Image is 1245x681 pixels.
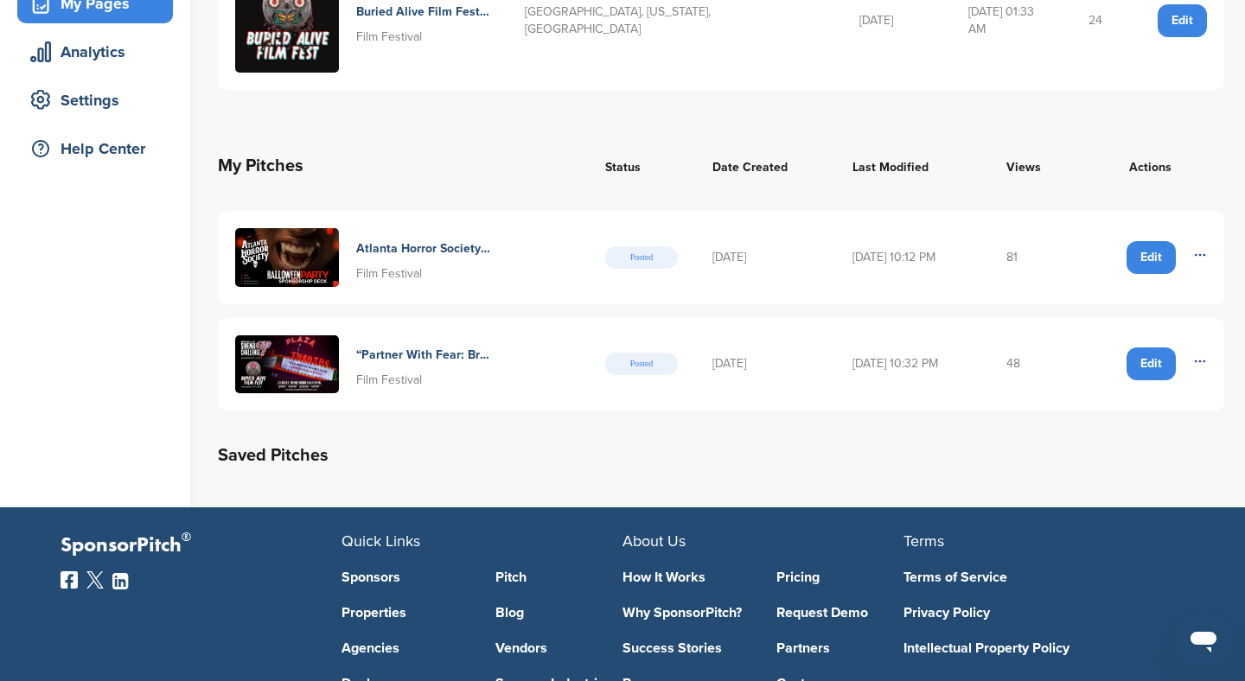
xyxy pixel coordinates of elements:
td: 81 [989,211,1077,304]
span: Posted [605,246,678,269]
h4: “Partner With Fear: Brand Opportunities At The Buried Alive Film Festival” [356,346,490,365]
a: Vendors [495,641,623,655]
a: Agencies [342,641,469,655]
th: Status [588,135,695,197]
td: [DATE] 10:32 PM [835,318,989,411]
span: About Us [622,531,686,551]
a: Edit [1158,4,1207,37]
span: Posted [605,353,678,375]
img: Twitter [86,571,104,589]
a: How It Works [622,570,750,584]
td: [DATE] 10:12 PM [835,211,989,304]
a: Terms of Service [903,570,1159,584]
a: Halloween party sponsorship Atlanta Horror Society [DATE] Party Film Festival [235,228,571,287]
a: Blog [495,606,623,620]
span: Film Festival [356,29,422,44]
iframe: Button to launch messaging window [1176,612,1231,667]
span: Terms [903,531,944,551]
div: Settings [26,85,173,116]
a: Intellectual Property Policy [903,641,1159,655]
a: Sponsors [342,570,469,584]
div: Analytics [26,36,173,67]
a: Edit [1127,241,1176,274]
a: Success Stories [622,641,750,655]
td: [DATE] [695,211,835,304]
a: Sin baff eventpic “Partner With Fear: Brand Opportunities At The Buried Alive Film Festival” Film... [235,335,571,394]
th: Actions [1077,135,1224,197]
a: Edit [1127,347,1176,380]
th: Last Modified [835,135,989,197]
span: Film Festival [356,372,422,387]
a: Help Center [17,129,173,169]
img: Sin baff eventpic [235,335,339,394]
td: [DATE] [695,318,835,411]
a: Pricing [776,570,904,584]
h2: Saved Pitches [218,442,1224,469]
a: Privacy Policy [903,606,1159,620]
a: Why SponsorPitch? [622,606,750,620]
a: Request Demo [776,606,904,620]
th: My Pitches [218,135,588,197]
a: Analytics [17,32,173,72]
h4: Buried Alive Film Festival [356,3,490,22]
td: 48 [989,318,1077,411]
a: Pitch [495,570,623,584]
th: Date Created [695,135,835,197]
img: Facebook [61,571,78,589]
a: Partners [776,641,904,655]
div: Help Center [26,133,173,164]
span: ® [182,526,191,548]
p: SponsorPitch [61,533,342,558]
th: Views [989,135,1077,197]
span: Film Festival [356,266,422,281]
a: Properties [342,606,469,620]
h4: Atlanta Horror Society [DATE] Party [356,239,490,258]
a: Settings [17,80,173,120]
span: Quick Links [342,531,420,551]
img: Halloween party sponsorship [235,228,339,287]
